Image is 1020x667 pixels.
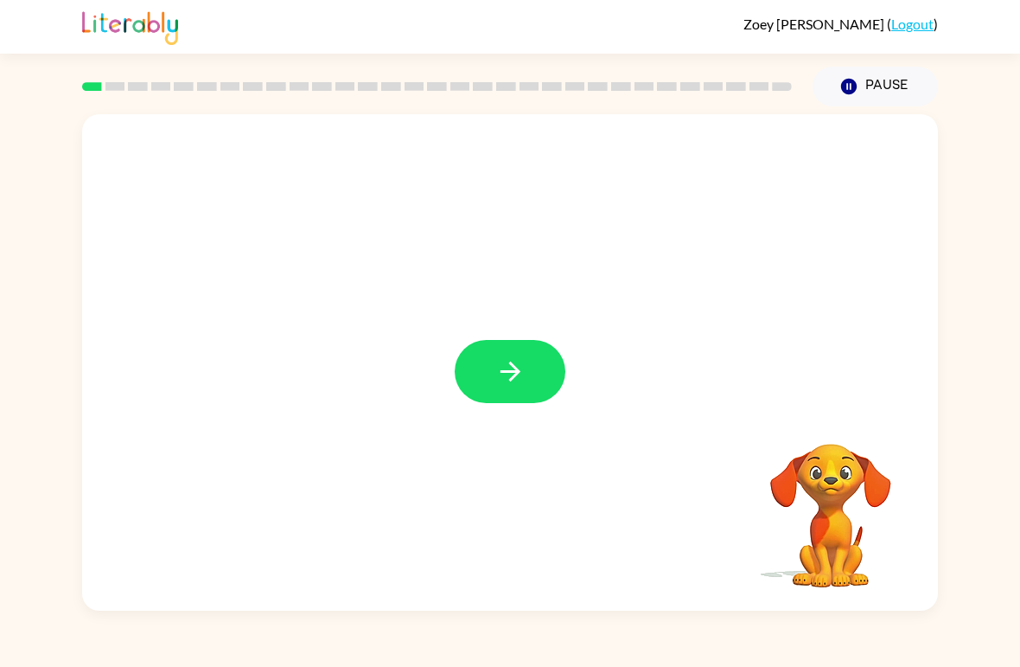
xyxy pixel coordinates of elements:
span: Zoey [PERSON_NAME] [743,16,887,32]
video: Your browser must support playing .mp4 files to use Literably. Please try using another browser. [744,417,917,590]
img: Literably [82,7,178,45]
a: Logout [891,16,934,32]
div: ( ) [743,16,938,32]
button: Pause [813,67,938,106]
